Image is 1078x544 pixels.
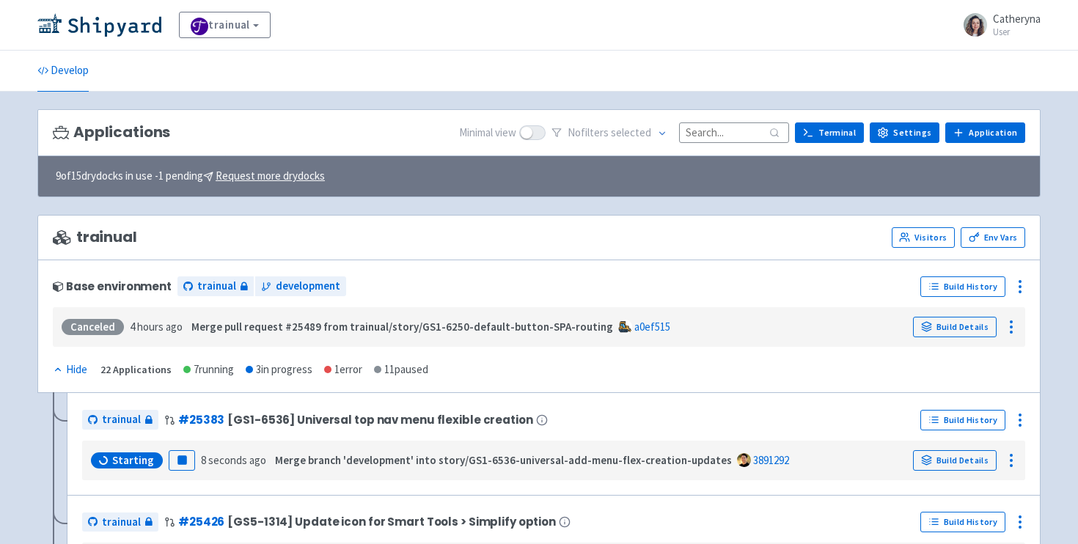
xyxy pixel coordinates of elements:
a: Visitors [892,227,955,248]
span: 9 of 15 drydocks in use - 1 pending [56,168,325,185]
a: Build History [920,410,1005,430]
span: Starting [112,453,154,468]
span: trainual [197,278,236,295]
strong: Merge branch 'development' into story/GS1-6536-universal-add-menu-flex-creation-updates [275,453,732,467]
span: trainual [102,411,141,428]
a: a0ef515 [634,320,670,334]
a: #25426 [178,514,224,529]
button: Pause [169,450,195,471]
small: User [993,27,1041,37]
a: trainual [82,410,158,430]
span: [GS1-6536] Universal top nav menu flexible creation [227,413,532,426]
a: Build Details [913,450,997,471]
a: trainual [177,276,254,296]
strong: Merge pull request #25489 from trainual/story/GS1-6250-default-button-SPA-routing [191,320,613,334]
span: selected [611,125,651,139]
u: Request more drydocks [216,169,325,183]
a: trainual [179,12,271,38]
a: trainual [82,512,158,532]
span: No filter s [568,125,651,141]
time: 4 hours ago [130,320,183,334]
a: Terminal [795,122,864,143]
div: 1 error [324,361,362,378]
a: development [255,276,346,296]
h3: Applications [53,124,170,141]
a: Build History [920,276,1005,297]
a: 3891292 [753,453,789,467]
a: Application [945,122,1025,143]
a: Build Details [913,317,997,337]
div: 7 running [183,361,234,378]
a: Catheryna User [955,13,1041,37]
div: 11 paused [374,361,428,378]
span: Minimal view [459,125,516,141]
span: [GS5-1314] Update icon for Smart Tools > Simplify option [227,515,556,528]
time: 8 seconds ago [201,453,266,467]
a: Env Vars [961,227,1025,248]
div: Hide [53,361,87,378]
div: Base environment [53,280,172,293]
img: Shipyard logo [37,13,161,37]
span: trainual [102,514,141,531]
span: trainual [53,229,137,246]
span: development [276,278,340,295]
div: Canceled [62,319,124,335]
a: Build History [920,512,1005,532]
input: Search... [679,122,789,142]
a: #25383 [178,412,224,427]
span: Catheryna [993,12,1041,26]
a: Develop [37,51,89,92]
div: 3 in progress [246,361,312,378]
a: Settings [870,122,939,143]
div: 22 Applications [100,361,172,378]
button: Hide [53,361,89,378]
